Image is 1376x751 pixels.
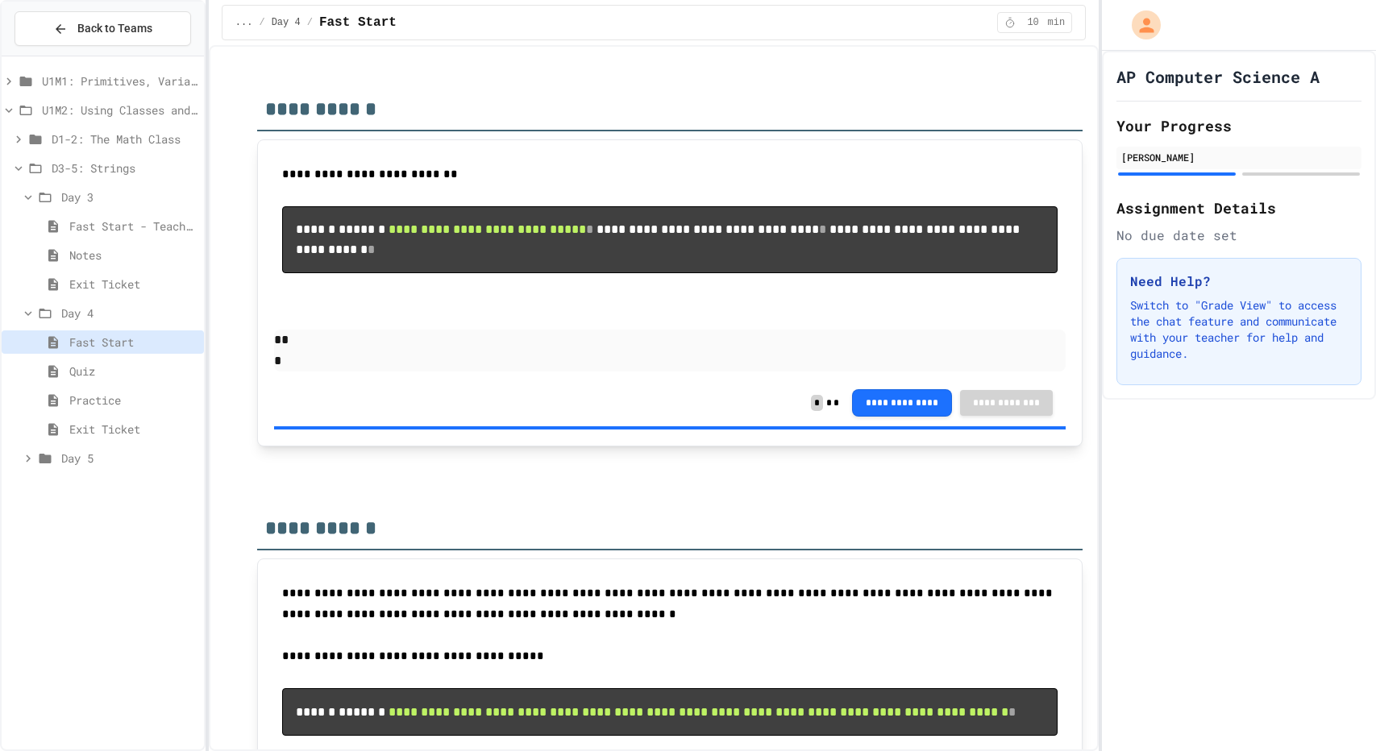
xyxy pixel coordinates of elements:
span: U1M1: Primitives, Variables, Basic I/O [42,73,197,89]
div: [PERSON_NAME] [1121,150,1357,164]
h3: Need Help? [1130,272,1348,291]
span: Day 3 [61,189,197,205]
span: Day 4 [272,16,301,29]
span: Practice [69,392,197,409]
span: Notes [69,247,197,263]
span: / [307,16,313,29]
p: Switch to "Grade View" to access the chat feature and communicate with your teacher for help and ... [1130,297,1348,362]
span: D1-2: The Math Class [52,131,197,147]
span: Fast Start [319,13,397,32]
h2: Assignment Details [1116,197,1361,219]
span: Day 4 [61,305,197,322]
span: Quiz [69,363,197,380]
div: No due date set [1116,226,1361,245]
h2: Your Progress [1116,114,1361,137]
span: U1M2: Using Classes and Objects [42,102,197,118]
span: Exit Ticket [69,421,197,438]
span: ... [235,16,253,29]
span: D3-5: Strings [52,160,197,176]
span: Exit Ticket [69,276,197,293]
span: 10 [1021,16,1046,29]
button: Back to Teams [15,11,191,46]
span: Fast Start - Teacher Only [69,218,197,234]
span: Back to Teams [77,20,152,37]
h1: AP Computer Science A [1116,65,1320,88]
div: My Account [1115,6,1165,44]
iframe: chat widget [1308,687,1360,735]
span: min [1048,16,1066,29]
span: Day 5 [61,450,197,467]
iframe: chat widget [1242,616,1360,685]
span: Fast Start [69,334,197,351]
span: / [259,16,264,29]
